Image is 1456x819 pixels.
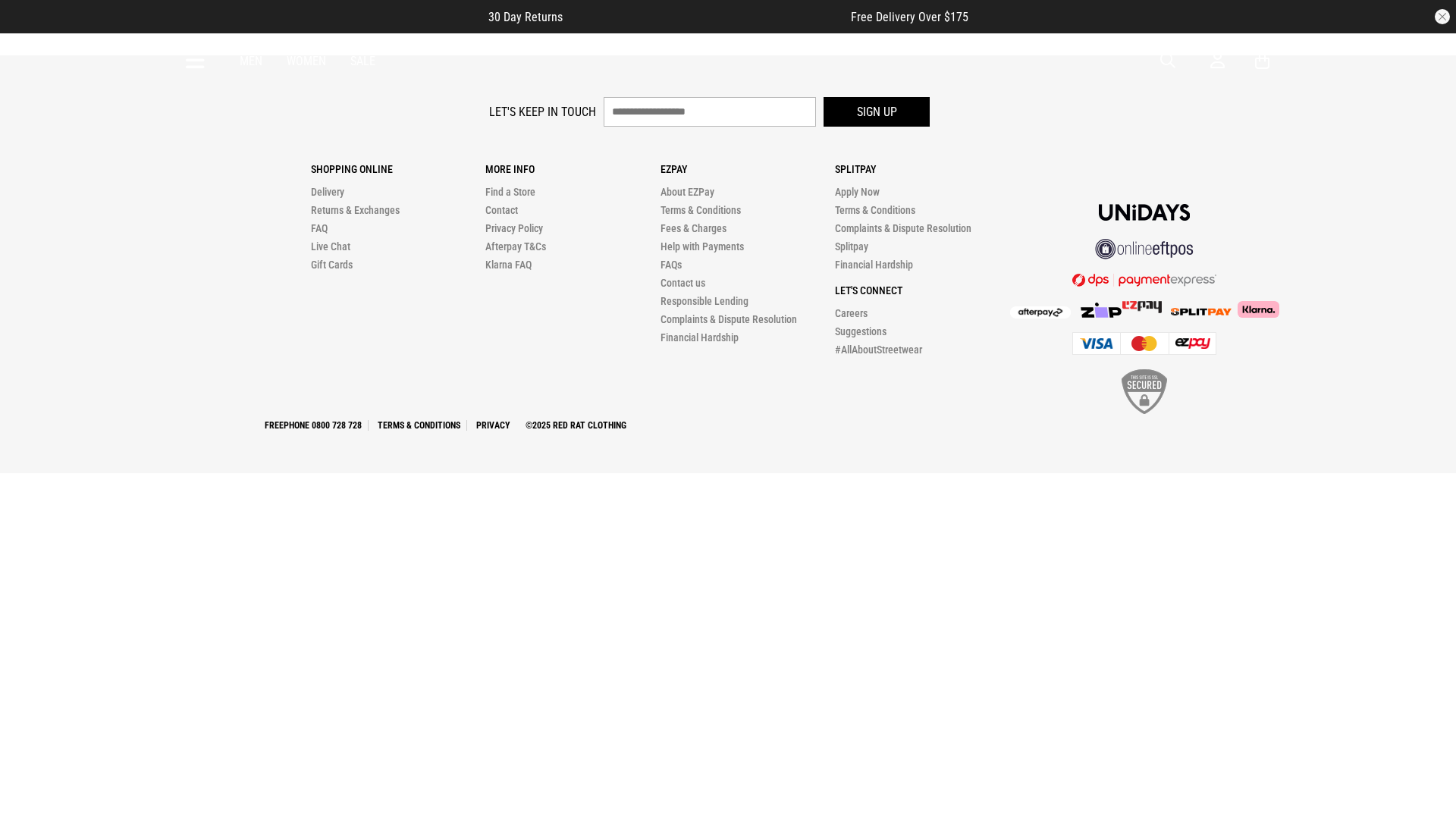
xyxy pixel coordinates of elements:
img: DPS [1072,273,1216,287]
a: Help with Payments [661,240,744,253]
a: Sale [350,54,375,68]
a: Financial Hardship [661,331,739,344]
p: Shopping Online [311,163,485,175]
img: online eftpos [1095,239,1194,259]
a: About EZPay [661,186,714,198]
a: Live Chat [311,240,350,253]
a: Financial Hardship [835,259,913,271]
button: Sign up [824,97,930,127]
img: Afterpay [1010,306,1071,318]
a: Find a Store [485,186,535,198]
iframe: Customer reviews powered by Trustpilot [593,9,821,24]
a: Freephone 0800 728 728 [259,420,369,431]
span: 30 Day Returns [488,10,563,24]
a: Privacy Policy [485,222,543,234]
a: Contact us [661,277,705,289]
a: Terms & Conditions [835,204,915,216]
span: Free Delivery Over $175 [851,10,968,24]
p: Splitpay [835,163,1009,175]
a: Returns & Exchanges [311,204,400,216]
a: FAQs [661,259,682,271]
a: FAQ [311,222,328,234]
a: Careers [835,307,868,319]
img: SSL [1122,369,1167,414]
a: Delivery [311,186,344,198]
label: Let's keep in touch [489,105,596,119]
img: Splitpay [1122,301,1162,313]
a: Women [287,54,326,68]
p: More Info [485,163,660,175]
a: Complaints & Dispute Resolution [835,222,971,234]
a: Terms & Conditions [372,420,467,431]
p: Ezpay [661,163,835,175]
p: Let's Connect [835,284,1009,297]
img: Klarna [1232,301,1279,318]
img: Zip [1080,303,1122,318]
img: Splitpay [1171,308,1232,315]
a: Men [240,54,262,68]
a: Complaints & Dispute Resolution [661,313,797,325]
a: Afterpay T&Cs [485,240,546,253]
a: Suggestions [835,325,886,337]
a: Privacy [470,420,516,431]
a: Responsible Lending [661,295,748,307]
a: ©2025 Red Rat Clothing [519,420,632,431]
a: Klarna FAQ [485,259,532,271]
a: Terms & Conditions [661,204,741,216]
img: Cards [1072,332,1216,355]
img: Unidays [1099,204,1190,221]
a: Gift Cards [311,259,353,271]
a: Splitpay [835,240,868,253]
a: #AllAboutStreetwear [835,344,922,356]
a: Apply Now [835,186,880,198]
img: Redrat logo [679,49,780,72]
a: Fees & Charges [661,222,726,234]
a: Contact [485,204,518,216]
